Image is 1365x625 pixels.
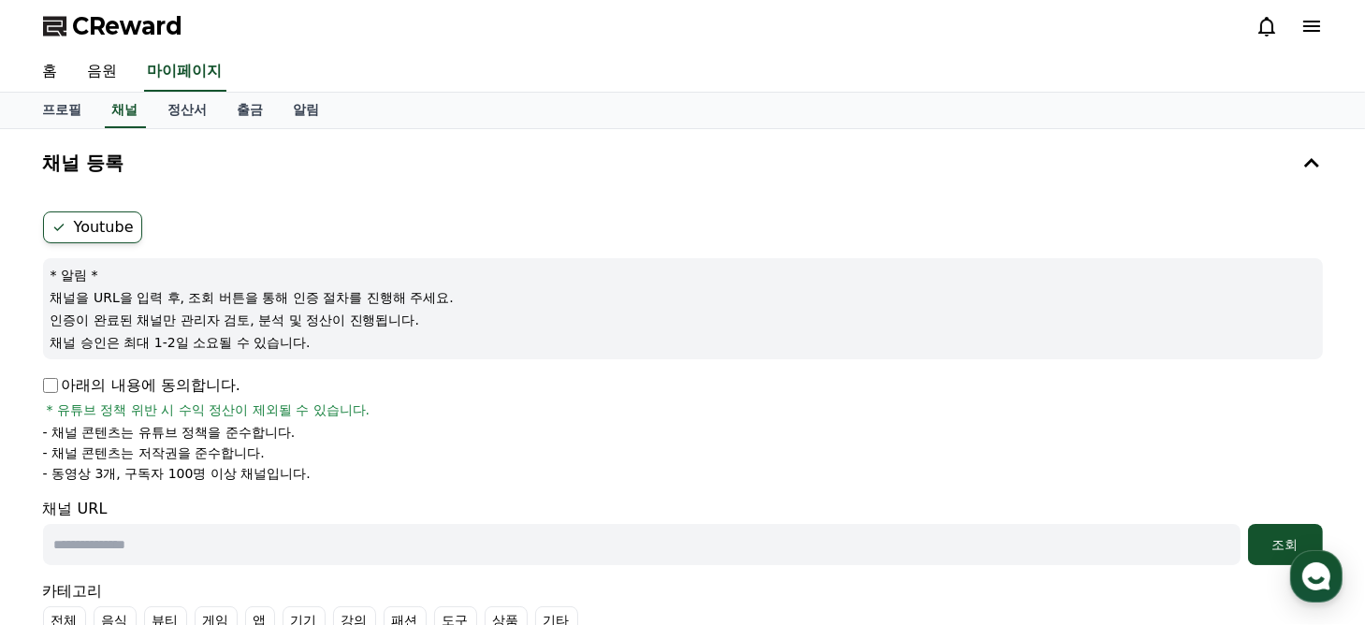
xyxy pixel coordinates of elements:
a: 음원 [73,52,133,92]
a: 홈 [6,470,123,516]
span: 설정 [289,498,312,513]
a: 설정 [241,470,359,516]
a: 프로필 [28,93,97,128]
a: 채널 [105,93,146,128]
span: 홈 [59,498,70,513]
a: 알림 [279,93,335,128]
p: 인증이 완료된 채널만 관리자 검토, 분석 및 정산이 진행됩니다. [51,311,1315,329]
a: 마이페이지 [144,52,226,92]
a: 정산서 [153,93,223,128]
button: 조회 [1248,524,1323,565]
p: - 동영상 3개, 구독자 100명 이상 채널입니다. [43,464,311,483]
p: - 채널 콘텐츠는 유튜브 정책을 준수합니다. [43,423,296,442]
button: 채널 등록 [36,137,1330,189]
h4: 채널 등록 [43,153,124,173]
span: CReward [73,11,183,41]
a: CReward [43,11,183,41]
p: - 채널 콘텐츠는 저작권을 준수합니다. [43,443,265,462]
p: 채널 승인은 최대 1-2일 소요될 수 있습니다. [51,333,1315,352]
a: 대화 [123,470,241,516]
span: 대화 [171,499,194,514]
span: * 유튜브 정책 위반 시 수익 정산이 제외될 수 있습니다. [47,400,370,419]
a: 출금 [223,93,279,128]
p: 아래의 내용에 동의합니다. [43,374,240,397]
label: Youtube [43,211,142,243]
a: 홈 [28,52,73,92]
div: 조회 [1256,535,1315,554]
div: 채널 URL [43,498,1323,565]
p: 채널을 URL을 입력 후, 조회 버튼을 통해 인증 절차를 진행해 주세요. [51,288,1315,307]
